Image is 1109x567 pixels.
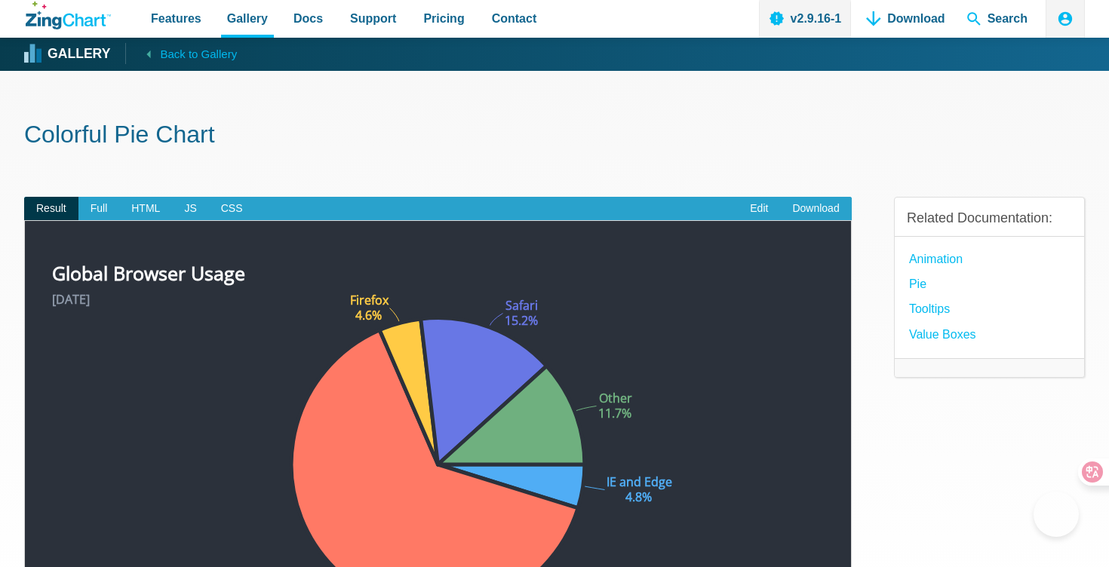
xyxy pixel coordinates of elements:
span: Pricing [423,8,464,29]
span: Features [151,8,201,29]
span: JS [172,197,208,221]
span: Support [350,8,396,29]
a: Edit [738,197,780,221]
span: Docs [293,8,323,29]
strong: Gallery [48,48,110,61]
span: Contact [492,8,537,29]
a: Tooltips [909,299,950,319]
h3: Related Documentation: [907,210,1072,227]
a: Pie [909,274,926,294]
span: Gallery [227,8,268,29]
a: Back to Gallery [125,43,237,64]
a: Gallery [26,43,110,66]
span: HTML [119,197,172,221]
span: Full [78,197,120,221]
a: Animation [909,249,963,269]
a: Download [780,197,851,221]
a: ZingChart Logo. Click to return to the homepage [26,2,111,29]
h1: Colorful Pie Chart [24,119,1085,153]
span: Back to Gallery [160,44,237,64]
span: CSS [209,197,255,221]
span: Result [24,197,78,221]
a: Value Boxes [909,324,976,345]
iframe: Toggle Customer Support [1034,492,1079,537]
